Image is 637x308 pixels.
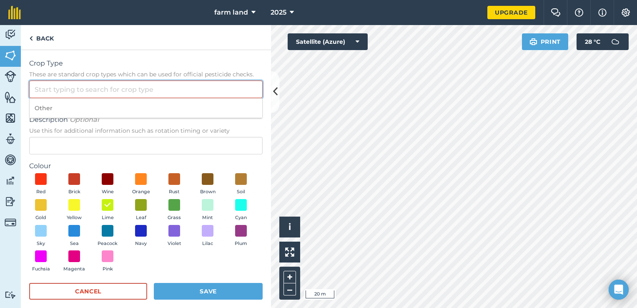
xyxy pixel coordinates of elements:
[235,240,247,247] span: Plum
[32,265,50,273] span: Fuchsia
[135,240,147,247] span: Navy
[103,265,113,273] span: Pink
[96,225,119,247] button: Peacock
[63,250,86,273] button: Magenta
[487,6,535,19] a: Upgrade
[163,225,186,247] button: Violet
[283,271,296,283] button: +
[29,58,263,68] span: Crop Type
[67,214,82,222] span: Yellow
[598,8,607,18] img: svg+xml;base64,PHN2ZyB4bWxucz0iaHR0cDovL3d3dy53My5vcmcvMjAwMC9zdmciIHdpZHRoPSIxNyIgaGVpZ2h0PSIxNy...
[288,222,291,232] span: i
[37,240,45,247] span: Sky
[163,199,186,222] button: Grass
[196,199,219,222] button: Mint
[229,173,253,196] button: Soil
[132,188,150,196] span: Orange
[70,240,79,247] span: Sea
[168,214,181,222] span: Grass
[285,247,294,257] img: Four arrows, one pointing top left, one top right, one bottom right and the last bottom left
[5,112,16,124] img: svg+xml;base64,PHN2ZyB4bWxucz0iaHR0cDovL3d3dy53My5vcmcvMjAwMC9zdmciIHdpZHRoPSI1NiIgaGVpZ2h0PSI2MC...
[196,225,219,247] button: Lilac
[70,116,99,124] em: Optional
[237,188,245,196] span: Soil
[5,49,16,62] img: svg+xml;base64,PHN2ZyB4bWxucz0iaHR0cDovL3d3dy53My5vcmcvMjAwMC9zdmciIHdpZHRoPSI1NiIgaGVpZ2h0PSI2MC...
[5,133,16,145] img: svg+xml;base64,PD94bWwgdmVyc2lvbj0iMS4wIiBlbmNvZGluZz0idXRmLTgiPz4KPCEtLSBHZW5lcmF0b3I6IEFkb2JlIE...
[529,37,537,47] img: svg+xml;base64,PHN2ZyB4bWxucz0iaHR0cDovL3d3dy53My5vcmcvMjAwMC9zdmciIHdpZHRoPSIxOSIgaGVpZ2h0PSIyNC...
[279,217,300,237] button: i
[8,6,21,19] img: fieldmargin Logo
[229,225,253,247] button: Plum
[621,8,631,17] img: A cog icon
[30,98,262,118] li: Other
[271,8,286,18] span: 2025
[551,8,561,17] img: Two speech bubbles overlapping with the left bubble in the forefront
[129,199,153,222] button: Leaf
[29,225,53,247] button: Sky
[29,81,263,98] input: Start typing to search for crop type
[68,188,80,196] span: Brick
[154,283,263,300] button: Save
[577,33,629,50] button: 28 °C
[214,8,248,18] span: farm land
[5,154,16,166] img: svg+xml;base64,PD94bWwgdmVyc2lvbj0iMS4wIiBlbmNvZGluZz0idXRmLTgiPz4KPCEtLSBHZW5lcmF0b3I6IEFkb2JlIE...
[98,240,118,247] span: Peacock
[102,188,114,196] span: Wine
[196,173,219,196] button: Brown
[96,173,119,196] button: Wine
[574,8,584,17] img: A question mark icon
[29,283,147,300] button: Cancel
[63,173,86,196] button: Brick
[29,70,263,78] span: These are standard crop types which can be used for official pesticide checks.
[202,240,213,247] span: Lilac
[29,33,33,43] img: svg+xml;base64,PHN2ZyB4bWxucz0iaHR0cDovL3d3dy53My5vcmcvMjAwMC9zdmciIHdpZHRoPSI5IiBoZWlnaHQ9IjI0Ii...
[29,115,263,125] span: Description
[5,91,16,104] img: svg+xml;base64,PHN2ZyB4bWxucz0iaHR0cDovL3d3dy53My5vcmcvMjAwMC9zdmciIHdpZHRoPSI1NiIgaGVpZ2h0PSI2MC...
[169,188,180,196] span: Rust
[609,280,629,300] div: Open Intercom Messenger
[5,217,16,228] img: svg+xml;base64,PD94bWwgdmVyc2lvbj0iMS4wIiBlbmNvZGluZz0idXRmLTgiPz4KPCEtLSBHZW5lcmF0b3I6IEFkb2JlIE...
[5,195,16,208] img: svg+xml;base64,PD94bWwgdmVyc2lvbj0iMS4wIiBlbmNvZGluZz0idXRmLTgiPz4KPCEtLSBHZW5lcmF0b3I6IEFkb2JlIE...
[235,214,247,222] span: Cyan
[29,199,53,222] button: Gold
[63,265,85,273] span: Magenta
[102,214,114,222] span: Lime
[29,250,53,273] button: Fuchsia
[168,240,181,247] span: Violet
[136,214,146,222] span: Leaf
[96,199,119,222] button: Lime
[129,225,153,247] button: Navy
[29,173,53,196] button: Red
[29,161,263,171] label: Colour
[96,250,119,273] button: Pink
[104,200,111,210] img: svg+xml;base64,PHN2ZyB4bWxucz0iaHR0cDovL3d3dy53My5vcmcvMjAwMC9zdmciIHdpZHRoPSIxOCIgaGVpZ2h0PSIyNC...
[63,225,86,247] button: Sea
[200,188,216,196] span: Brown
[21,25,62,50] a: Back
[607,33,624,50] img: svg+xml;base64,PD94bWwgdmVyc2lvbj0iMS4wIiBlbmNvZGluZz0idXRmLTgiPz4KPCEtLSBHZW5lcmF0b3I6IEFkb2JlIE...
[63,199,86,222] button: Yellow
[283,283,296,295] button: –
[129,173,153,196] button: Orange
[36,188,46,196] span: Red
[229,199,253,222] button: Cyan
[5,291,16,299] img: svg+xml;base64,PD94bWwgdmVyc2lvbj0iMS4wIiBlbmNvZGluZz0idXRmLTgiPz4KPCEtLSBHZW5lcmF0b3I6IEFkb2JlIE...
[5,28,16,41] img: svg+xml;base64,PD94bWwgdmVyc2lvbj0iMS4wIiBlbmNvZGluZz0idXRmLTgiPz4KPCEtLSBHZW5lcmF0b3I6IEFkb2JlIE...
[202,214,213,222] span: Mint
[522,33,569,50] button: Print
[5,71,16,82] img: svg+xml;base64,PD94bWwgdmVyc2lvbj0iMS4wIiBlbmNvZGluZz0idXRmLTgiPz4KPCEtLSBHZW5lcmF0b3I6IEFkb2JlIE...
[35,214,46,222] span: Gold
[288,33,368,50] button: Satellite (Azure)
[163,173,186,196] button: Rust
[29,126,263,135] span: Use this for additional information such as rotation timing or variety
[585,33,600,50] span: 28 ° C
[5,174,16,187] img: svg+xml;base64,PD94bWwgdmVyc2lvbj0iMS4wIiBlbmNvZGluZz0idXRmLTgiPz4KPCEtLSBHZW5lcmF0b3I6IEFkb2JlIE...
